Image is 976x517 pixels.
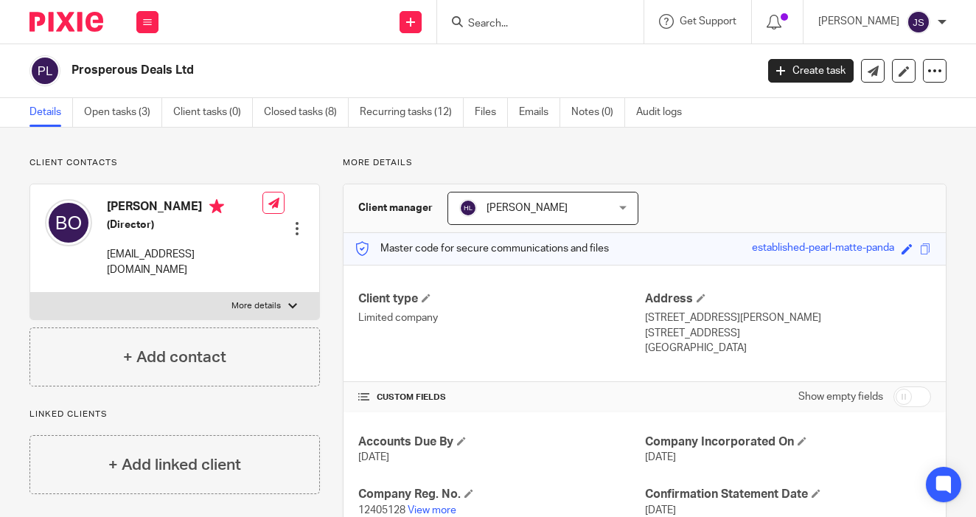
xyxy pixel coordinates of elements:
h4: Accounts Due By [358,434,644,450]
p: [EMAIL_ADDRESS][DOMAIN_NAME] [107,247,262,277]
label: Show empty fields [798,389,883,404]
h4: Confirmation Statement Date [645,487,931,502]
span: 12405128 [358,505,405,516]
img: svg%3E [907,10,930,34]
div: established-pearl-matte-panda [752,240,894,257]
h4: + Add contact [123,346,226,369]
span: [PERSON_NAME] [487,203,568,213]
h4: Client type [358,291,644,307]
p: [STREET_ADDRESS] [645,326,931,341]
p: Client contacts [29,157,320,169]
i: Primary [209,199,224,214]
h4: Company Incorporated On [645,434,931,450]
img: svg%3E [45,199,92,246]
h4: CUSTOM FIELDS [358,392,644,403]
p: [GEOGRAPHIC_DATA] [645,341,931,355]
a: Notes (0) [571,98,625,127]
p: [PERSON_NAME] [818,14,899,29]
p: [STREET_ADDRESS][PERSON_NAME] [645,310,931,325]
a: Recurring tasks (12) [360,98,464,127]
a: Open tasks (3) [84,98,162,127]
span: [DATE] [645,452,676,462]
img: Pixie [29,12,103,32]
h3: Client manager [358,201,433,215]
a: Audit logs [636,98,693,127]
p: More details [231,300,281,312]
a: Client tasks (0) [173,98,253,127]
img: svg%3E [459,199,477,217]
h4: Address [645,291,931,307]
span: [DATE] [645,505,676,516]
a: View more [408,505,456,516]
img: svg%3E [29,55,60,86]
p: More details [343,157,947,169]
a: Closed tasks (8) [264,98,349,127]
h4: Company Reg. No. [358,487,644,502]
p: Limited company [358,310,644,325]
span: [DATE] [358,452,389,462]
a: Details [29,98,73,127]
a: Emails [519,98,560,127]
h2: Prosperous Deals Ltd [72,63,611,78]
p: Linked clients [29,409,320,420]
h4: [PERSON_NAME] [107,199,262,218]
h5: (Director) [107,218,262,232]
span: Get Support [680,16,736,27]
a: Create task [768,59,854,83]
h4: + Add linked client [108,454,241,476]
p: Master code for secure communications and files [355,241,609,256]
input: Search [467,18,599,31]
a: Files [475,98,508,127]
